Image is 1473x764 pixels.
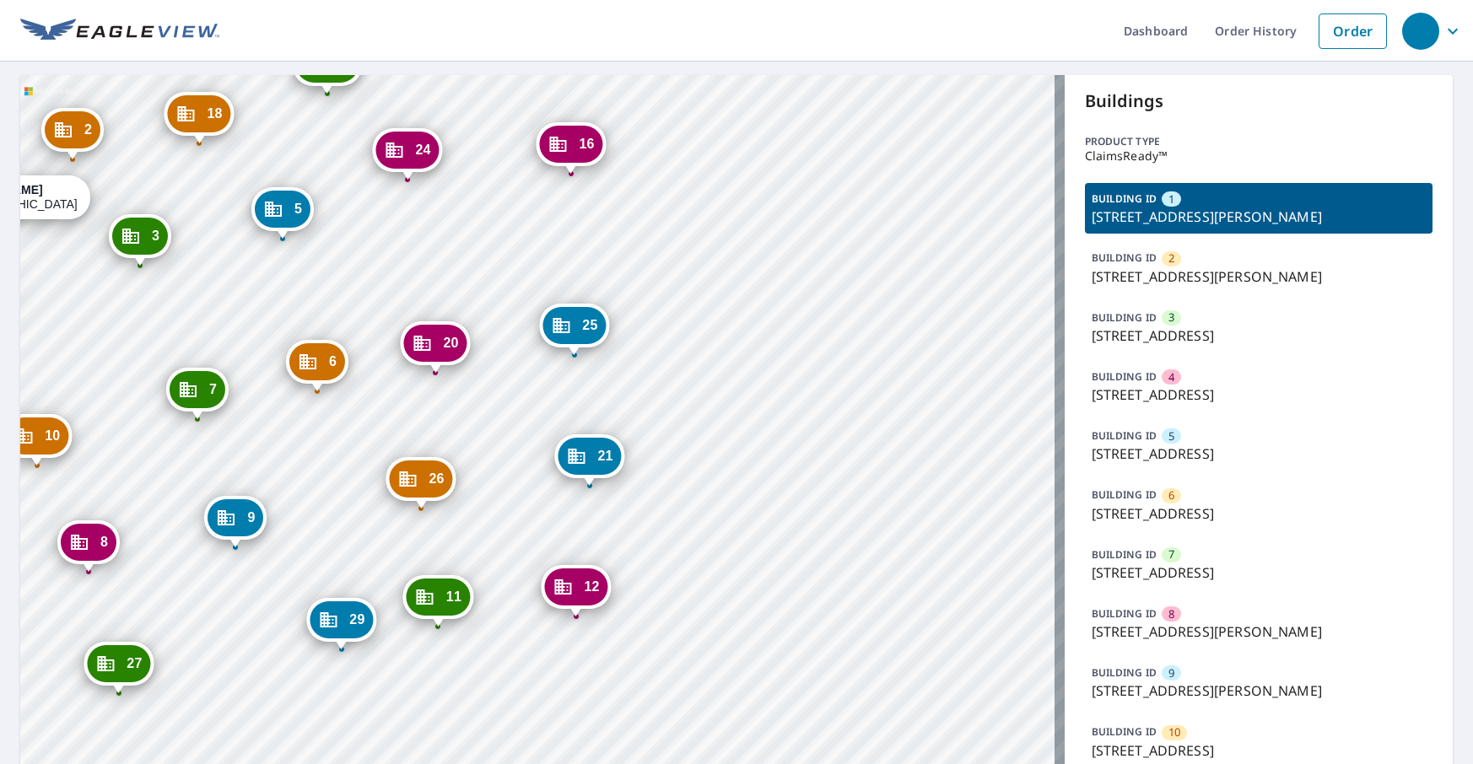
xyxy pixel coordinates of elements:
[372,128,442,180] div: Dropped pin, building 24, Commercial property, 5346 Johnston Mill Ct Charlotte, NC 28269
[20,19,219,44] img: EV Logo
[2,414,72,466] div: Dropped pin, building 10, Commercial property, 4807 Cottage Oaks Dr Charlotte, NC 28269
[1319,13,1387,49] a: Order
[1168,606,1174,622] span: 8
[1168,191,1174,207] span: 1
[1168,665,1174,681] span: 9
[45,429,60,442] span: 10
[1092,326,1427,346] p: [STREET_ADDRESS]
[1168,546,1174,562] span: 7
[1092,310,1157,325] p: BUILDING ID
[294,202,302,215] span: 5
[400,321,470,374] div: Dropped pin, building 20, Commercial property, 5406 Johnston Mill Ct Charlotte, NC 28269
[539,304,609,356] div: Dropped pin, building 25, Commercial property, 5407 Johnston Mill Ct Charlotte, NC 28269
[1168,487,1174,503] span: 6
[1092,266,1427,287] p: [STREET_ADDRESS][PERSON_NAME]
[1092,724,1157,739] p: BUILDING ID
[1092,665,1157,680] p: BUILDING ID
[1092,606,1157,621] p: BUILDING ID
[84,123,92,136] span: 2
[57,520,120,573] div: Dropped pin, building 8, Commercial property, 5418 Waverly Lynn Ln Charlotte, NC 28269
[1168,309,1174,326] span: 3
[1092,191,1157,206] p: BUILDING ID
[597,449,612,462] span: 21
[100,535,108,548] span: 8
[164,92,234,144] div: Dropped pin, building 18, Commercial property, 5316 Johnston Mill Ct Charlotte, NC 28269
[1092,547,1157,562] p: BUILDING ID
[1085,89,1433,114] p: Buildings
[429,472,444,485] span: 26
[579,137,594,150] span: 16
[415,143,430,156] span: 24
[247,511,255,524] span: 9
[306,598,376,650] div: Dropped pin, building 29, Commercial property, 3850 Thomas Ridge Dr Charlotte, NC 28269
[443,336,458,349] span: 20
[1085,149,1433,163] p: ClaimsReady™
[152,229,159,242] span: 3
[1092,250,1157,265] p: BUILDING ID
[127,657,142,670] span: 27
[349,613,364,626] span: 29
[1168,428,1174,444] span: 5
[403,575,473,627] div: Dropped pin, building 11, Commercial property, 3834 Thomas Ridge Dr Charlotte, NC 28269
[1085,134,1433,149] p: Product type
[1092,681,1427,701] p: [STREET_ADDRESS][PERSON_NAME]
[536,122,606,175] div: Dropped pin, building 16, Commercial property, 5347 Johnston Mill Ct Charlotte, NC 28269
[1168,369,1174,385] span: 4
[1092,444,1427,464] p: [STREET_ADDRESS]
[584,580,599,593] span: 12
[1092,621,1427,642] p: [STREET_ADDRESS][PERSON_NAME]
[1168,724,1180,740] span: 10
[204,496,267,548] div: Dropped pin, building 9, Commercial property, 5421 Waverly Lynn Ln Charlotte, NC 28269
[386,457,456,509] div: Dropped pin, building 26, Commercial property, 5428 Johnston Mill Ct Charlotte, NC 28269
[109,214,171,266] div: Dropped pin, building 3, Commercial property, 4730 Cottage Oaks Dr Charlotte, NC 28269
[1092,385,1427,405] p: [STREET_ADDRESS]
[207,107,222,120] span: 18
[541,565,611,617] div: Dropped pin, building 12, Commercial property, 3820 Thomas Ridge Dr Charlotte, NC 28269
[446,590,461,603] span: 11
[251,187,314,239] div: Dropped pin, building 5, Commercial property, 4712 Cottage Oaks Dr Charlotte, NC 28269
[1092,503,1427,524] p: [STREET_ADDRESS]
[286,340,348,392] div: Dropped pin, building 6, Commercial property, 4715 Cottage Oaks Dr Charlotte, NC 28269
[1092,740,1427,761] p: [STREET_ADDRESS]
[1092,369,1157,384] p: BUILDING ID
[166,368,229,420] div: Dropped pin, building 7, Commercial property, 4727 Cottage Oaks Dr Charlotte, NC 28269
[1092,487,1157,502] p: BUILDING ID
[1092,562,1427,583] p: [STREET_ADDRESS]
[1168,250,1174,266] span: 2
[84,642,154,694] div: Dropped pin, building 27, Commercial property, 3906 Thomas Ridge Dr Charlotte, NC 28269
[41,108,104,160] div: Dropped pin, building 2, Commercial property, 5325 Waverly Lynn Ln Charlotte, NC 28269
[1092,207,1427,227] p: [STREET_ADDRESS][PERSON_NAME]
[554,434,624,487] div: Dropped pin, building 21, Commercial property, 5427 Johnston Mill Ct Charlotte, NC 28269
[582,319,597,331] span: 25
[329,355,337,368] span: 6
[1092,428,1157,443] p: BUILDING ID
[209,383,217,395] span: 7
